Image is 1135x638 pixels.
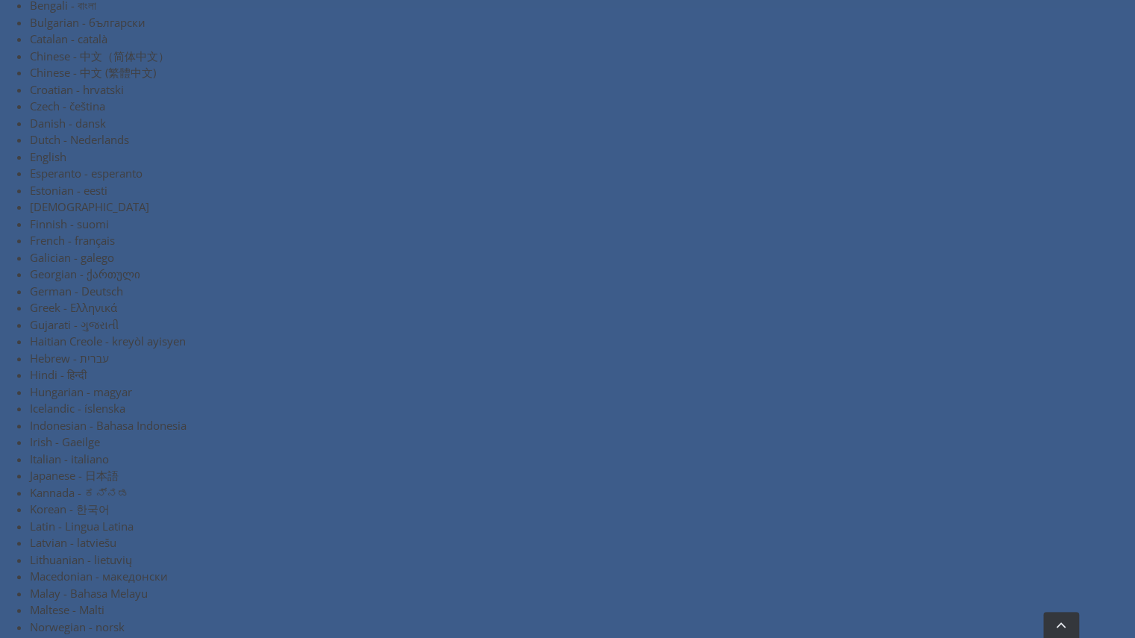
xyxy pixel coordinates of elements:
a: Italian - italiano [30,451,109,466]
a: Esperanto - esperanto [30,166,143,181]
a: Indonesian - Bahasa Indonesia [30,418,187,433]
a: Latin - Lingua Latina [30,519,134,534]
a: Icelandic - íslenska [30,401,125,416]
a: Bulgarian - български [30,15,146,30]
a: Georgian - ქართული [30,266,140,281]
a: Estonian - eesti [30,183,107,198]
a: French - français [30,233,115,248]
a: Finnish - suomi [30,216,109,231]
a: Dutch - Nederlands [30,132,129,147]
a: Korean - 한국어 [30,501,110,516]
a: Croatian - hrvatski [30,82,124,97]
a: Irish - Gaeilge [30,434,100,449]
a: Czech - čeština [30,98,105,113]
a: Malay - Bahasa Melayu [30,586,148,601]
a: Chinese - 中文 (繁體中文) [30,65,156,80]
a: [DEMOGRAPHIC_DATA] [30,199,149,214]
a: Catalan - català [30,31,107,46]
a: Chinese - 中文（简体中文） [30,49,169,63]
a: Greek - Ελληνικά [30,300,117,315]
a: Hebrew - ‎‫עברית‬‎ [30,351,109,366]
a: Galician - galego [30,250,114,265]
a: Hungarian - magyar [30,384,132,399]
a: Hindi - हिन्दी [30,367,87,382]
a: Norwegian - norsk [30,619,125,634]
a: English [30,149,66,164]
a: Danish - dansk [30,116,106,131]
a: Macedonian - македонски [30,569,168,584]
a: Maltese - Malti [30,602,104,617]
a: Kannada - ಕನ್ನಡ [30,485,129,500]
a: Haitian Creole - kreyòl ayisyen [30,334,186,348]
a: Gujarati - ગુજરાતી [30,317,119,332]
a: Lithuanian - lietuvių [30,552,132,567]
a: Japanese - 日本語 [30,468,119,483]
a: German - Deutsch [30,284,123,298]
a: Latvian - latviešu [30,535,116,550]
